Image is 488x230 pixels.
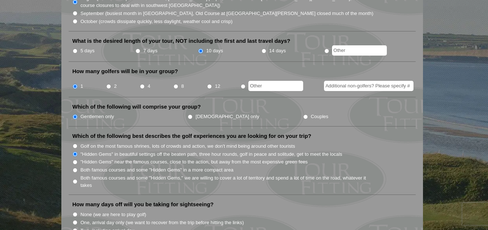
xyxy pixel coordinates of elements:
label: 5 days [80,47,95,54]
input: Other [332,45,387,56]
label: October (crowds dissipate quickly, less daylight, weather cool and crisp) [80,18,233,25]
label: Which of the following will comprise your group? [72,103,201,110]
label: Which of the following best describes the golf experiences you are looking for on your trip? [72,132,311,140]
label: 4 [148,83,150,90]
label: Both famous courses and some "Hidden Gems," we are willing to cover a lot of territory and spend ... [80,174,374,189]
label: Gentlemen only [80,113,114,120]
label: One, arrival day only (we want to recover from the trip before hitting the links) [80,219,244,226]
label: Couples [311,113,328,120]
label: How many golfers will be in your group? [72,68,178,75]
input: Additional non-golfers? Please specify # [324,81,413,91]
label: 14 days [269,47,286,54]
label: How many days off will you be taking for sightseeing? [72,201,214,208]
label: 12 [215,83,220,90]
label: Both famous courses and some "Hidden Gems" in a more compact area [80,166,233,174]
label: September (busiest month in [GEOGRAPHIC_DATA], Old Course at [GEOGRAPHIC_DATA][PERSON_NAME] close... [80,10,373,17]
label: "Hidden Gems" in beautiful settings off the beaten path, three hour rounds, golf in peace and sol... [80,151,342,158]
label: None (we are here to play golf) [80,211,146,218]
label: 7 days [143,47,157,54]
label: [DEMOGRAPHIC_DATA] only [196,113,259,120]
label: 10 days [206,47,223,54]
label: "Hidden Gems" near the famous courses, close to the action, but away from the most expensive gree... [80,158,308,166]
input: Other [248,81,303,91]
label: Golf on the most famous shrines, lots of crowds and action, we don't mind being around other tour... [80,143,295,150]
label: 8 [181,83,184,90]
label: 1 [80,83,83,90]
label: 2 [114,83,117,90]
label: What is the desired length of your tour, NOT including the first and last travel days? [72,37,290,45]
